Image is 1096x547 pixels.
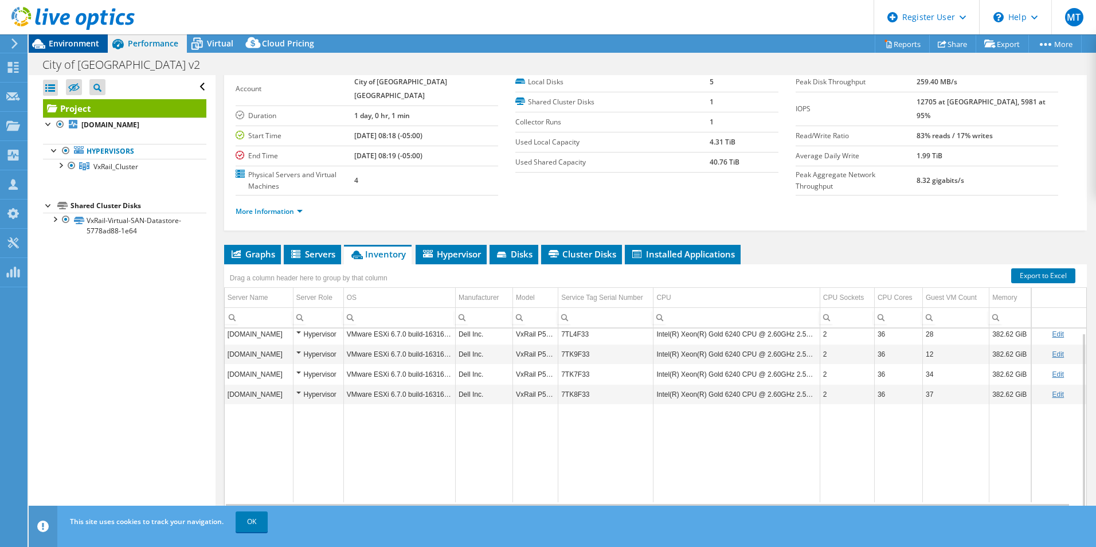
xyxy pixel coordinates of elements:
[710,117,714,127] b: 1
[1052,330,1064,338] a: Edit
[354,111,410,120] b: 1 day, 0 hr, 1 min
[989,364,1031,384] td: Column Memory, Value 382.62 GiB
[796,150,917,162] label: Average Daily Write
[455,344,512,364] td: Column Manufacturer, Value Dell Inc.
[989,324,1031,344] td: Column Memory, Value 382.62 GiB
[561,291,643,304] div: Service Tag Serial Number
[1065,8,1083,26] span: MT
[81,120,139,130] b: [DOMAIN_NAME]
[796,103,917,115] label: IOPS
[515,157,710,168] label: Used Shared Capacity
[293,307,343,327] td: Column Server Role, Filter cell
[296,368,340,381] div: Hypervisor
[228,291,268,304] div: Server Name
[37,58,218,71] h1: City of [GEOGRAPHIC_DATA] v2
[343,364,455,384] td: Column OS, Value VMware ESXi 6.7.0 build-16316930
[917,175,964,185] b: 8.32 gigabits/s
[354,131,422,140] b: [DATE] 08:18 (-05:00)
[923,344,989,364] td: Column Guest VM Count, Value 12
[820,324,874,344] td: Column CPU Sockets, Value 2
[459,291,499,304] div: Manufacturer
[455,288,512,308] td: Manufacturer Column
[989,344,1031,364] td: Column Memory, Value 382.62 GiB
[917,151,942,161] b: 1.99 TiB
[513,288,558,308] td: Model Column
[992,291,1017,304] div: Memory
[874,307,922,327] td: Column CPU Cores, Filter cell
[296,347,340,361] div: Hypervisor
[820,288,874,308] td: CPU Sockets Column
[923,307,989,327] td: Column Guest VM Count, Filter cell
[515,116,710,128] label: Collector Runs
[343,384,455,404] td: Column OS, Value VMware ESXi 6.7.0 build-16316930
[236,150,355,162] label: End Time
[976,35,1029,53] a: Export
[820,364,874,384] td: Column CPU Sockets, Value 2
[293,324,343,344] td: Column Server Role, Value Hypervisor
[225,384,293,404] td: Column Server Name, Value cop-esxi-2.pittks.org
[1011,268,1075,283] a: Export to Excel
[421,248,481,260] span: Hypervisor
[653,324,820,344] td: Column CPU, Value Intel(R) Xeon(R) Gold 6240 CPU @ 2.60GHz 2.59 GHz
[878,291,913,304] div: CPU Cores
[631,248,735,260] span: Installed Applications
[558,384,653,404] td: Column Service Tag Serial Number, Value 7TK8F33
[296,327,340,341] div: Hypervisor
[1028,35,1082,53] a: More
[515,136,710,148] label: Used Local Capacity
[558,364,653,384] td: Column Service Tag Serial Number, Value 7TK7F33
[917,131,993,140] b: 83% reads / 17% writes
[710,77,714,87] b: 5
[917,97,1046,120] b: 12705 at [GEOGRAPHIC_DATA], 5981 at 95%
[225,324,293,344] td: Column Server Name, Value cop-esxi-4.pittks.org
[354,77,447,100] b: City of [GEOGRAPHIC_DATA] [GEOGRAPHIC_DATA]
[874,288,922,308] td: CPU Cores Column
[874,324,922,344] td: Column CPU Cores, Value 36
[128,38,178,49] span: Performance
[796,76,917,88] label: Peak Disk Throughput
[293,364,343,384] td: Column Server Role, Value Hypervisor
[558,324,653,344] td: Column Service Tag Serial Number, Value 7TL4F33
[293,288,343,308] td: Server Role Column
[495,248,533,260] span: Disks
[455,384,512,404] td: Column Manufacturer, Value Dell Inc.
[227,270,390,286] div: Drag a column header here to group by that column
[225,288,293,308] td: Server Name Column
[71,199,206,213] div: Shared Cluster Disks
[874,344,922,364] td: Column CPU Cores, Value 36
[653,288,820,308] td: CPU Column
[656,291,671,304] div: CPU
[874,364,922,384] td: Column CPU Cores, Value 36
[923,324,989,344] td: Column Guest VM Count, Value 28
[350,248,406,260] span: Inventory
[558,288,653,308] td: Service Tag Serial Number Column
[820,384,874,404] td: Column CPU Sockets, Value 2
[289,248,335,260] span: Servers
[653,344,820,364] td: Column CPU, Value Intel(R) Xeon(R) Gold 6240 CPU @ 2.60GHz 2.59 GHz
[558,307,653,327] td: Column Service Tag Serial Number, Filter cell
[710,97,714,107] b: 1
[43,118,206,132] a: [DOMAIN_NAME]
[989,384,1031,404] td: Column Memory, Value 382.62 GiB
[917,77,957,87] b: 259.40 MB/s
[923,288,989,308] td: Guest VM Count Column
[558,344,653,364] td: Column Service Tag Serial Number, Value 7TK9F33
[343,344,455,364] td: Column OS, Value VMware ESXi 6.7.0 build-16316930
[296,388,340,401] div: Hypervisor
[225,344,293,364] td: Column Server Name, Value cop-esxi-3.pittks.org
[236,110,355,122] label: Duration
[225,307,293,327] td: Column Server Name, Filter cell
[347,291,357,304] div: OS
[874,384,922,404] td: Column CPU Cores, Value 36
[455,307,512,327] td: Column Manufacturer, Filter cell
[43,213,206,238] a: VxRail-Virtual-SAN-Datastore-5778ad88-1e64
[43,144,206,159] a: Hypervisors
[70,517,224,526] span: This site uses cookies to track your navigation.
[516,291,535,304] div: Model
[923,364,989,384] td: Column Guest VM Count, Value 34
[653,364,820,384] td: Column CPU, Value Intel(R) Xeon(R) Gold 6240 CPU @ 2.60GHz 2.59 GHz
[796,169,917,192] label: Peak Aggregate Network Throughput
[455,324,512,344] td: Column Manufacturer, Value Dell Inc.
[515,76,710,88] label: Local Disks
[513,384,558,404] td: Column Model, Value VxRail P570F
